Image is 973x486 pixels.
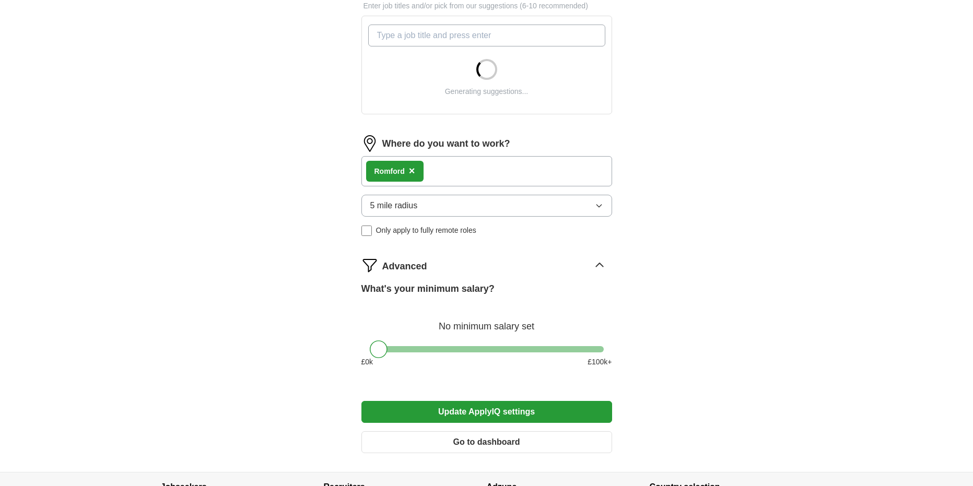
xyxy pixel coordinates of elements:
[361,195,612,217] button: 5 mile radius
[361,257,378,274] img: filter
[409,163,415,179] button: ×
[361,1,612,11] p: Enter job titles and/or pick from our suggestions (6-10 recommended)
[376,225,476,236] span: Only apply to fully remote roles
[361,431,612,453] button: Go to dashboard
[368,25,605,46] input: Type a job title and press enter
[445,86,529,97] div: Generating suggestions...
[409,165,415,176] span: ×
[361,401,612,423] button: Update ApplyIQ settings
[374,166,405,177] div: Romford
[361,357,373,368] span: £ 0 k
[588,357,612,368] span: £ 100 k+
[382,259,427,274] span: Advanced
[382,137,510,151] label: Where do you want to work?
[361,282,495,296] label: What's your minimum salary?
[361,226,372,236] input: Only apply to fully remote roles
[361,309,612,334] div: No minimum salary set
[361,135,378,152] img: location.png
[370,199,418,212] span: 5 mile radius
